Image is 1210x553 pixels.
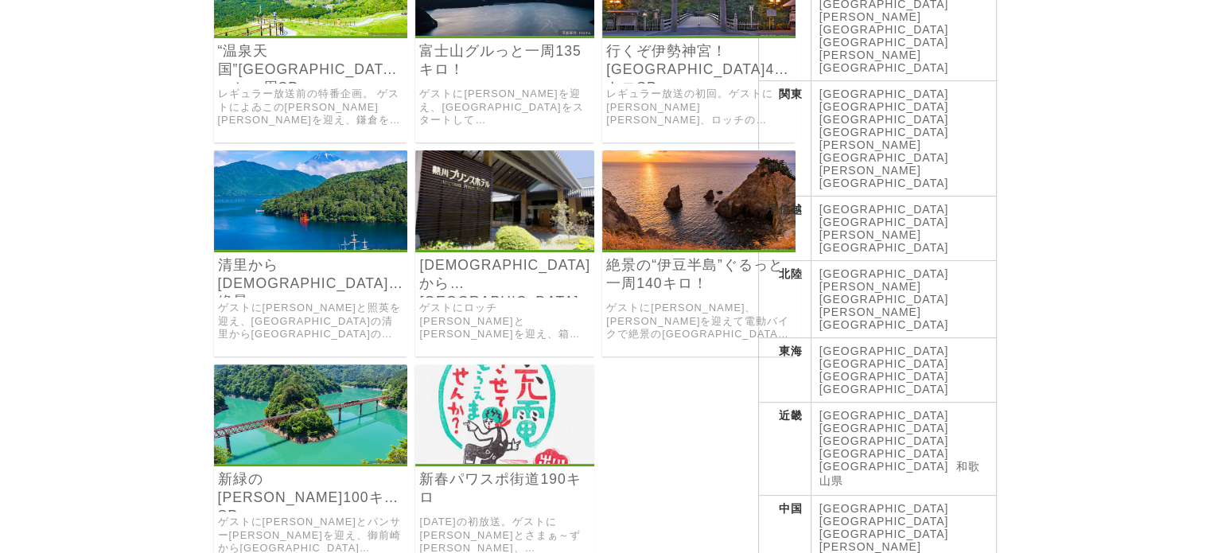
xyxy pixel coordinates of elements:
a: [GEOGRAPHIC_DATA] [819,126,949,138]
a: [GEOGRAPHIC_DATA] [819,370,949,383]
a: [PERSON_NAME][GEOGRAPHIC_DATA] [819,228,949,254]
a: 出川哲朗の充電させてもらえませんか？ 新春！絶景の“伊豆半島”ぐるっと一周140キロ！温泉もパワスポも全部制覇しちゃうぞ！ですが良純も一茂もおぼっチャマすぎだっめでたすぎてヤバいよ²SP [602,239,796,252]
a: [PERSON_NAME][GEOGRAPHIC_DATA] [819,10,949,36]
a: 出川哲朗の充電させてもらえませんか？ 新春！トラ年最強パワスポ街道190キロ！神宿る竹島から東海道久能山東照宮！ですが貴乃花＆さまぁ～ず三村が初登場で大暴れ！あさこもオメデタすぎてヤバいよヤバいよSP [415,453,594,466]
a: [GEOGRAPHIC_DATA] [819,203,949,216]
a: 出川哲朗の充電させてもらえませんか？ 清里から行くぞ箱根神社！絶景”富士山街道”150キロ！ですが、具志堅さんと照英が”ほうとう”食べすぎてヤバいよヤバいよSP [214,239,408,252]
img: 出川哲朗の充電させてもらえませんか？ 清里から行くぞ箱根神社！絶景”富士山街道”150キロ！ですが、具志堅さんと照英が”ほうとう”食べすぎてヤバいよヤバいよSP [214,150,408,250]
a: [PERSON_NAME][GEOGRAPHIC_DATA] [819,138,949,164]
img: 出川哲朗の充電させてもらえませんか？ 新春！絶景の“伊豆半島”ぐるっと一周140キロ！温泉もパワスポも全部制覇しちゃうぞ！ですが良純も一茂もおぼっチャマすぎだっめでたすぎてヤバいよ²SP [602,150,796,250]
a: [GEOGRAPHIC_DATA] [819,177,949,189]
a: 絶景の“伊豆半島”ぐるっと一周140キロ！ [606,256,792,293]
a: 新春パワスポ街道190キロ [419,470,590,507]
a: [GEOGRAPHIC_DATA] [819,88,949,100]
th: 近畿 [758,403,811,496]
a: レギュラー放送前の特番企画。 ゲストによゐこの[PERSON_NAME][PERSON_NAME]を迎え、鎌倉をスタートして[GEOGRAPHIC_DATA]をグルっと巡った旅。 [218,88,404,127]
a: [GEOGRAPHIC_DATA] [819,422,949,434]
a: [GEOGRAPHIC_DATA] [819,409,949,422]
img: 出川哲朗の充電させてもらえませんか？ 新春！トラ年最強パワスポ街道190キロ！神宿る竹島から東海道久能山東照宮！ですが貴乃花＆さまぁ～ず三村が初登場で大暴れ！あさこもオメデタすぎてヤバいよヤバいよSP [415,364,594,464]
a: 出川哲朗の充電させてもらえませんか？ 行くぞ！ 日本一”富士山”グルっと一周135キロ！ 絶景パワスポに美しき湖！ ですが宿はひぇ～鈴木奈々はギャ～ヤバいよ²SP [415,25,594,38]
a: [GEOGRAPHIC_DATA] [819,528,949,540]
a: [PERSON_NAME][GEOGRAPHIC_DATA] [819,49,949,74]
a: [PERSON_NAME][GEOGRAPHIC_DATA] [819,306,949,331]
a: [GEOGRAPHIC_DATA] [819,383,949,395]
a: 新緑の[PERSON_NAME]100キロSP [218,470,404,507]
a: [GEOGRAPHIC_DATA] [819,100,949,113]
a: レギュラー放送の初回。ゲストに[PERSON_NAME][PERSON_NAME]、ロッチの[PERSON_NAME]、[PERSON_NAME]、を迎え、横浜[PERSON_NAME]の実家を... [606,88,792,127]
img: 出川哲朗の充電させてもらえませんか？ シュッポッポ！新緑の大井川鉄道100キロ！御前崎からズズーっとゴールは秘境奥大井湖上駅！ですが若槻千夏とパンサー尾形が有頂天でヤバいよヤバいよSP [214,364,408,464]
a: ゲストにロッチ[PERSON_NAME]と[PERSON_NAME]を迎え、箱根神社から、熱海・[PERSON_NAME]・[PERSON_NAME]を抜けて[PERSON_NAME]まで、ぐる... [419,302,590,341]
a: [PERSON_NAME][GEOGRAPHIC_DATA] [819,280,949,306]
a: ゲストに[PERSON_NAME]を迎え、[GEOGRAPHIC_DATA]をスタートして[GEOGRAPHIC_DATA]周辺の一周を目指した旅。 レギュラー番組になる前の初のゴールデンタイム放送。 [419,88,590,127]
a: “温泉天国”[GEOGRAPHIC_DATA]っと一周SP [218,42,404,79]
a: [GEOGRAPHIC_DATA] [819,502,949,515]
a: [GEOGRAPHIC_DATA] [819,434,949,447]
a: 行くぞ伊勢神宮！[GEOGRAPHIC_DATA]470キロSP [606,42,792,79]
a: [GEOGRAPHIC_DATA] [819,447,949,460]
img: 出川哲朗の充電させてもらえませんか？ 箱根神社から絶景の“伊豆半島”ぐるっと一周160キロ！“温泉”全部入りまくるぞ！ですがロッチ中岡は誕生日っよしおはパンツ忘れた～ヤバいよ²SP [415,150,594,250]
a: [GEOGRAPHIC_DATA] [819,113,949,126]
a: [GEOGRAPHIC_DATA] [819,216,949,228]
a: 出川哲朗の充電させてもらえませんか？ 箱根神社から絶景の“伊豆半島”ぐるっと一周160キロ！“温泉”全部入りまくるぞ！ですがロッチ中岡は誕生日っよしおはパンツ忘れた～ヤバいよ²SP [415,239,594,252]
a: ゲストに[PERSON_NAME]と照英を迎え、[GEOGRAPHIC_DATA]の清里から[GEOGRAPHIC_DATA]の[DEMOGRAPHIC_DATA] を目指した[GEOGRAPH... [218,302,404,341]
a: [DEMOGRAPHIC_DATA]から[GEOGRAPHIC_DATA]周160キロ！ [419,256,590,293]
a: [GEOGRAPHIC_DATA] [819,515,949,528]
a: 清里から[DEMOGRAPHIC_DATA]！絶景・[GEOGRAPHIC_DATA]SP [218,256,404,293]
a: 富士山グルっと一周135キロ！ [419,42,590,79]
a: [GEOGRAPHIC_DATA] [819,267,949,280]
a: 出川哲朗の充電させてもらえませんか？ 行くぞ！“温泉天国”伊豆半島グルっと一周２００キロですが千秋＆濱口が大暴走！？でヤバいよ²SP [214,25,408,38]
a: [GEOGRAPHIC_DATA] [819,357,949,370]
a: 出川哲朗の充電させてもらえませんか？ シュッポッポ！新緑の大井川鉄道100キロ！御前崎からズズーっとゴールは秘境奥大井湖上駅！ですが若槻千夏とパンサー尾形が有頂天でヤバいよヤバいよSP [214,453,408,466]
a: [GEOGRAPHIC_DATA] [819,36,949,49]
a: 出川哲朗の充電させてもらえませんか？ 行くぞ“伊勢神宮”！横浜の実家から伊豆半島を抜け“パワスポ街道”470キロ！ですがひぇ～急坂だ！具志堅さん熱湯風呂でアチチっヤバいよヤバいよSP [602,25,796,38]
a: [GEOGRAPHIC_DATA] [819,460,949,473]
a: [PERSON_NAME] [819,164,921,177]
a: [GEOGRAPHIC_DATA] [819,345,949,357]
th: 東海 [758,338,811,403]
a: ゲストに[PERSON_NAME]、[PERSON_NAME]を迎えて電動バイクで絶景の[GEOGRAPHIC_DATA]を一周する旅。 [606,302,792,341]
